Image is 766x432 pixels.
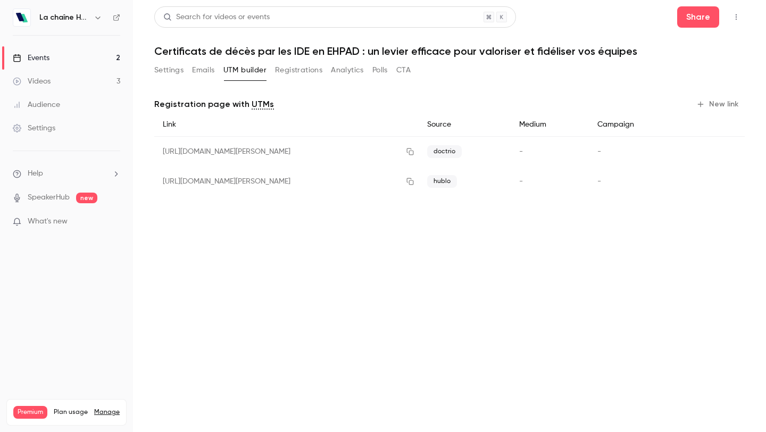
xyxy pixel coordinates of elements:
[154,45,745,57] h1: Certificats de décès par les IDE en EHPAD : un levier efficace pour valoriser et fidéliser vos éq...
[13,168,120,179] li: help-dropdown-opener
[192,62,214,79] button: Emails
[519,178,523,185] span: -
[154,137,419,167] div: [URL][DOMAIN_NAME][PERSON_NAME]
[163,12,270,23] div: Search for videos or events
[427,175,457,188] span: hublo
[331,62,364,79] button: Analytics
[28,168,43,179] span: Help
[13,123,55,134] div: Settings
[372,62,388,79] button: Polls
[13,9,30,26] img: La chaîne Hublo
[427,145,462,158] span: doctrio
[519,148,523,155] span: -
[13,76,51,87] div: Videos
[396,62,411,79] button: CTA
[13,53,49,63] div: Events
[28,192,70,203] a: SpeakerHub
[154,113,419,137] div: Link
[511,113,589,137] div: Medium
[39,12,89,23] h6: La chaîne Hublo
[154,98,274,111] p: Registration page with
[692,96,745,113] button: New link
[94,408,120,417] a: Manage
[252,98,274,111] a: UTMs
[154,62,184,79] button: Settings
[677,6,719,28] button: Share
[597,148,601,155] span: -
[419,113,510,137] div: Source
[76,193,97,203] span: new
[13,99,60,110] div: Audience
[13,406,47,419] span: Premium
[223,62,267,79] button: UTM builder
[589,113,684,137] div: Campaign
[107,217,120,227] iframe: Noticeable Trigger
[54,408,88,417] span: Plan usage
[597,178,601,185] span: -
[28,216,68,227] span: What's new
[154,167,419,196] div: [URL][DOMAIN_NAME][PERSON_NAME]
[275,62,322,79] button: Registrations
